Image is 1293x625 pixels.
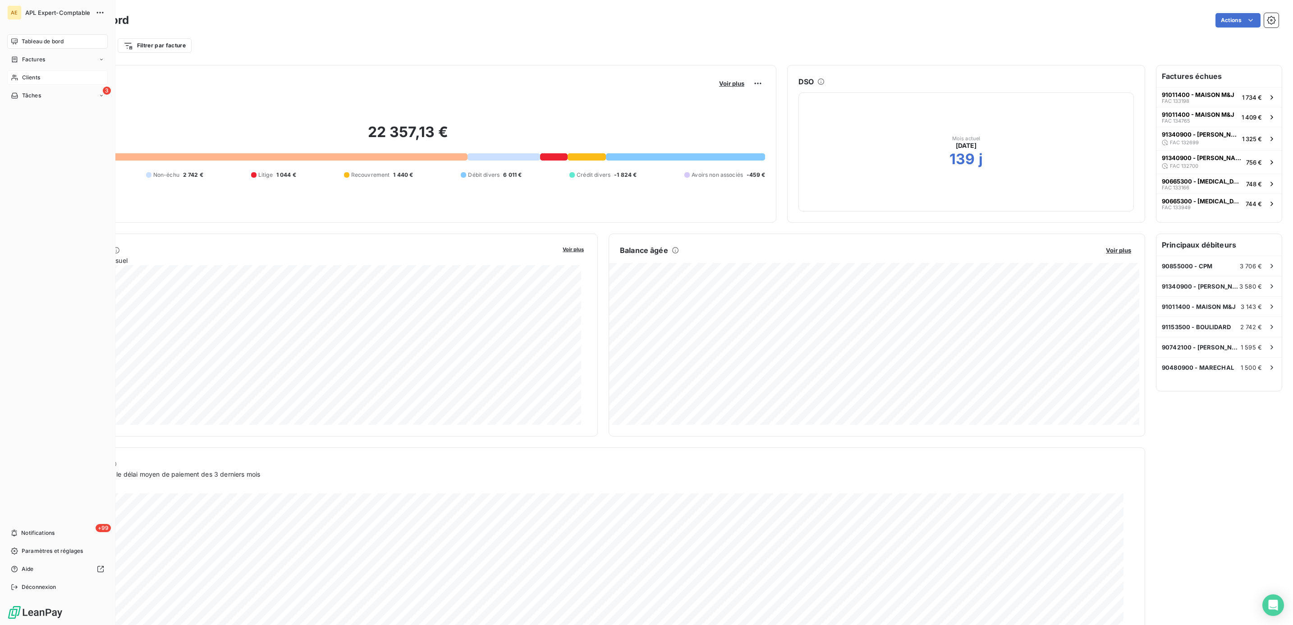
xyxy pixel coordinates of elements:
span: Recouvrement [351,171,390,179]
span: Factures [22,55,45,64]
span: 90665300 - [MEDICAL_DATA] [1162,178,1243,185]
h2: 22 357,13 € [51,123,765,150]
button: 90665300 - [MEDICAL_DATA]FAC 133166748 € [1156,174,1282,193]
span: 91011400 - MAISON M&J [1162,111,1234,118]
span: Non-échu [153,171,179,179]
span: FAC 132699 [1170,140,1199,145]
span: 756 € [1246,159,1262,166]
button: Voir plus [560,245,587,253]
span: 3 143 € [1241,303,1262,310]
span: 1 734 € [1242,94,1262,101]
span: 91340900 - [PERSON_NAME] [1162,283,1239,290]
span: 744 € [1246,200,1262,207]
div: Open Intercom Messenger [1262,594,1284,616]
button: 91340900 - [PERSON_NAME]FAC 132700756 € [1156,150,1282,174]
span: Débit divers [468,171,500,179]
img: Logo LeanPay [7,605,63,620]
span: Notifications [21,529,55,537]
span: +99 [96,524,111,532]
button: Voir plus [716,79,747,87]
span: 3 [103,87,111,95]
span: FAC 132700 [1170,163,1198,169]
span: Tâches [22,92,41,100]
span: 1 409 € [1242,114,1262,121]
span: FAC 133949 [1162,205,1191,210]
button: 91011400 - MAISON M&JFAC 1331981 734 € [1156,87,1282,107]
button: 91011400 - MAISON M&JFAC 1347651 409 € [1156,107,1282,127]
button: 91340900 - [PERSON_NAME]FAC 1326991 325 € [1156,127,1282,150]
button: Voir plus [1103,246,1134,254]
button: Filtrer par facture [118,38,192,53]
span: 6 011 € [503,171,522,179]
span: 90665300 - [MEDICAL_DATA] [1162,198,1242,205]
span: Voir plus [563,246,584,253]
span: Crédit divers [577,171,610,179]
h6: Balance âgée [620,245,668,256]
span: 91340900 - [PERSON_NAME] [1162,154,1243,161]
span: 91153500 - BOULIDARD [1162,323,1231,331]
span: 3 580 € [1239,283,1262,290]
div: AE [7,5,22,20]
span: 1 044 € [276,171,296,179]
span: 3 706 € [1240,262,1262,270]
span: FAC 133198 [1162,98,1189,104]
span: Déconnexion [22,583,56,591]
h6: Principaux débiteurs [1156,234,1282,256]
span: 91340900 - [PERSON_NAME] [1162,131,1238,138]
span: [DATE] [956,141,977,150]
span: APL Expert-Comptable [25,9,90,16]
span: 90742100 - [PERSON_NAME] [1162,344,1241,351]
span: 90480900 - MARECHAL [1162,364,1234,371]
h2: 139 [949,150,975,168]
span: 1 440 € [393,171,413,179]
span: Prévisionnel basé sur le délai moyen de paiement des 3 derniers mois [51,469,260,479]
span: FAC 133166 [1162,185,1189,190]
span: FAC 134765 [1162,118,1190,124]
button: 90665300 - [MEDICAL_DATA]FAC 133949744 € [1156,193,1282,213]
h6: DSO [798,76,814,87]
span: Paramètres et réglages [22,547,83,555]
span: 91011400 - MAISON M&J [1162,91,1234,98]
span: Aide [22,565,34,573]
span: Litige [258,171,273,179]
span: Mois actuel [952,136,981,141]
h6: Factures échues [1156,65,1282,87]
span: Chiffre d'affaires mensuel [51,256,556,265]
span: -1 824 € [614,171,637,179]
span: 90855000 - CPM [1162,262,1212,270]
span: Voir plus [1106,247,1131,254]
span: Voir plus [719,80,744,87]
span: 1 325 € [1242,135,1262,142]
span: 2 742 € [183,171,203,179]
span: 1 595 € [1241,344,1262,351]
h2: j [979,150,983,168]
span: Avoirs non associés [692,171,743,179]
span: 748 € [1246,180,1262,188]
a: Aide [7,562,108,576]
button: Actions [1215,13,1261,28]
span: 91011400 - MAISON M&J [1162,303,1236,310]
span: 1 500 € [1241,364,1262,371]
span: Clients [22,74,40,82]
span: 2 742 € [1240,323,1262,331]
span: Tableau de bord [22,37,64,46]
span: -459 € [747,171,765,179]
